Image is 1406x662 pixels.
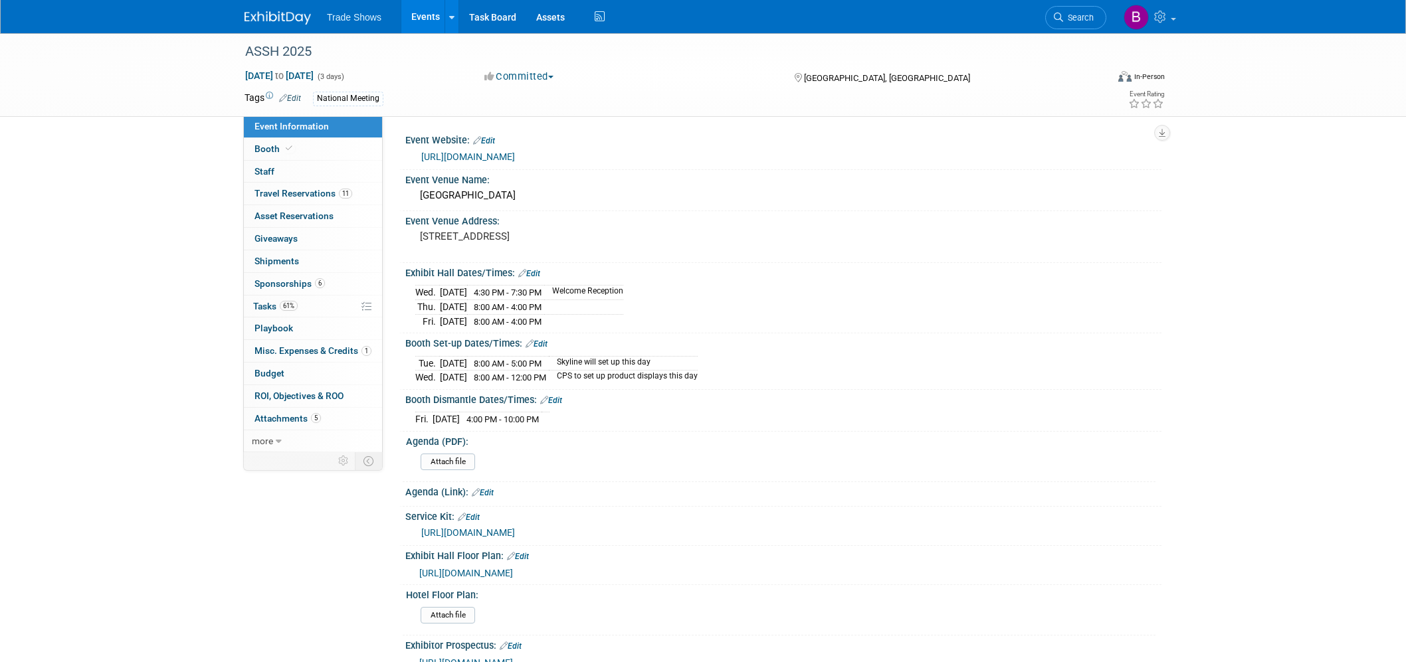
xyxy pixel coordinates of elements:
div: Booth Set-up Dates/Times: [405,333,1161,351]
a: Edit [458,513,480,522]
div: In-Person [1134,72,1165,82]
span: more [252,436,273,446]
span: [DATE] [DATE] [245,70,314,82]
td: CPS to set up product displays this day [549,371,698,384]
a: Shipments [244,250,382,272]
a: Giveaways [244,228,382,250]
td: [DATE] [440,356,467,371]
button: Committed [480,70,559,84]
div: Event Rating [1128,91,1164,98]
a: Edit [526,339,548,349]
td: Toggle Event Tabs [355,452,383,469]
td: Wed. [415,371,440,384]
div: Exhibitor Prospectus: [405,635,1161,653]
span: Budget [254,368,284,378]
div: National Meeting [313,92,383,106]
a: Edit [518,269,540,278]
td: Fri. [415,412,433,426]
div: Agenda (PDF): [406,432,1155,448]
div: Service Kit: [405,507,1161,524]
a: Budget [244,363,382,384]
span: 6 [315,278,325,288]
a: more [244,430,382,452]
span: Sponsorships [254,278,325,289]
a: Tasks61% [244,295,382,317]
span: Trade Shows [327,12,381,23]
td: Personalize Event Tab Strip [332,452,355,469]
span: 8:00 AM - 5:00 PM [474,359,542,369]
td: [DATE] [440,300,467,315]
a: [URL][DOMAIN_NAME] [421,527,515,538]
pre: [STREET_ADDRESS] [420,230,706,242]
span: 1 [361,346,371,356]
a: [URL][DOMAIN_NAME] [419,568,513,578]
div: Event Venue Address: [405,211,1161,228]
div: [GEOGRAPHIC_DATA] [415,185,1152,206]
span: Event Information [254,121,329,131]
span: 8:00 AM - 4:00 PM [474,302,542,312]
div: Exhibit Hall Dates/Times: [405,263,1161,280]
span: 8:00 AM - 12:00 PM [474,372,546,382]
td: Thu. [415,300,440,315]
a: Sponsorships6 [244,273,382,295]
td: Fri. [415,314,440,328]
td: Skyline will set up this day [549,356,698,371]
td: Welcome Reception [544,286,623,300]
div: Event Format [1028,69,1165,89]
a: Playbook [244,317,382,339]
span: 4:30 PM - 7:30 PM [474,288,542,297]
div: ASSH 2025 [241,40,1086,64]
td: [DATE] [440,286,467,300]
td: Wed. [415,286,440,300]
span: 61% [280,301,298,311]
td: [DATE] [440,371,467,384]
span: 11 [339,189,352,199]
span: 5 [311,413,321,423]
a: Edit [472,488,494,497]
td: [DATE] [433,412,460,426]
span: Shipments [254,256,299,266]
a: Edit [473,136,495,145]
span: [GEOGRAPHIC_DATA], [GEOGRAPHIC_DATA] [804,73,970,83]
span: Giveaways [254,233,298,244]
span: ROI, Objectives & ROO [254,390,344,401]
div: Event Website: [405,130,1161,147]
a: Event Information [244,116,382,137]
a: [URL][DOMAIN_NAME] [421,151,515,162]
a: Attachments5 [244,408,382,430]
a: ROI, Objectives & ROO [244,385,382,407]
a: Asset Reservations [244,205,382,227]
div: Booth Dismantle Dates/Times: [405,390,1161,407]
div: Agenda (Link): [405,482,1161,499]
span: Playbook [254,323,293,333]
img: Becca Rensi [1124,5,1149,30]
span: Search [1063,13,1094,23]
a: Edit [540,396,562,405]
i: Booth reservation complete [286,145,292,152]
div: Hotel Floor Plan: [406,585,1155,602]
span: Misc. Expenses & Credits [254,345,371,356]
td: Tags [245,91,301,106]
a: Travel Reservations11 [244,183,382,205]
a: Search [1045,6,1106,29]
img: Format-Inperson.png [1118,71,1132,82]
a: Staff [244,161,382,183]
a: Edit [507,552,529,561]
img: ExhibitDay [245,11,311,25]
span: Staff [254,166,274,177]
span: 4:00 PM - 10:00 PM [466,414,539,424]
a: Booth [244,138,382,160]
a: Edit [279,94,301,103]
td: Tue. [415,356,440,371]
span: (3 days) [316,72,344,81]
span: Travel Reservations [254,188,352,199]
div: Exhibit Hall Floor Plan: [405,546,1161,563]
span: Booth [254,143,295,154]
span: 8:00 AM - 4:00 PM [474,317,542,327]
a: Misc. Expenses & Credits1 [244,340,382,362]
span: Tasks [253,301,298,311]
div: Event Venue Name: [405,170,1161,187]
td: [DATE] [440,314,467,328]
span: to [273,70,286,81]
